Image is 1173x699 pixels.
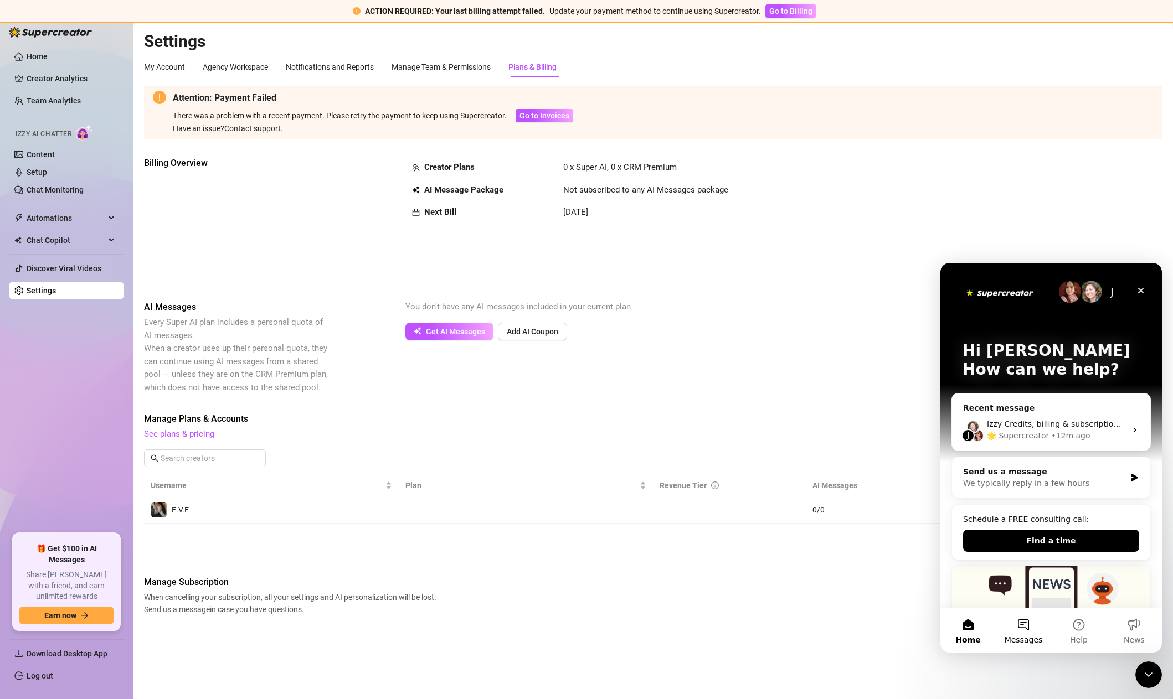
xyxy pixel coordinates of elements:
[563,162,677,172] span: 0 x Super AI, 0 x CRM Premium
[27,96,81,105] a: Team Analytics
[27,231,105,249] span: Chat Copilot
[111,345,166,390] button: Help
[144,61,185,73] div: My Account
[563,184,728,197] span: Not subscribed to any AI Messages package
[711,481,719,489] span: info-circle
[765,4,816,18] button: Go to Billing
[769,7,812,15] span: Go to Billing
[16,129,71,139] span: Izzy AI Chatter
[166,345,222,390] button: News
[563,207,588,217] span: [DATE]
[426,327,485,336] span: Get AI Messages
[224,124,283,133] a: Contact support.
[14,649,23,658] span: download
[151,454,158,462] span: search
[27,209,105,227] span: Automations
[405,302,631,312] span: You don't have any AI messages included in your current plan
[144,591,440,615] span: When cancelling your subscription, all your settings and AI personalization will be lost. in case...
[392,61,491,73] div: Manage Team & Permissions
[507,327,558,336] span: Add AI Coupon
[64,373,102,381] span: Messages
[47,157,267,165] span: Izzy Credits, billing & subscription or Affiliate Program 💵
[23,251,199,262] div: Schedule a FREE consulting call:
[111,167,150,179] div: • 12m ago
[498,323,567,340] button: Add AI Coupon
[144,412,1162,426] span: Manage Plans & Accounts
[23,267,199,289] button: Find a time
[183,373,204,381] span: News
[806,475,1010,496] th: AI Messages
[27,150,55,159] a: Content
[12,303,210,381] img: 🚀 New Release: Like & Comment Bumps
[191,18,210,38] div: Close
[27,264,101,273] a: Discover Viral Videos
[14,214,23,222] span: thunderbolt
[144,605,210,614] span: Send us a message
[151,502,167,517] img: E.V.E
[153,91,166,104] span: exclamation-circle
[27,286,56,295] a: Settings
[516,109,573,122] button: Go to Invoices
[940,263,1162,653] iframe: Intercom live chat
[144,31,1162,52] h2: Settings
[424,207,456,217] strong: Next Bill
[660,481,707,490] span: Revenue Tier
[27,671,53,680] a: Log out
[11,194,210,236] div: Send us a messageWe typically reply in a few hours
[27,649,107,658] span: Download Desktop App
[9,27,92,38] img: logo-BBDzfeDw.svg
[353,7,361,15] span: exclamation-circle
[144,317,328,392] span: Every Super AI plan includes a personal quota of AI messages. When a creator uses up their person...
[1135,661,1162,688] iframe: Intercom live chat
[27,52,48,61] a: Home
[44,611,76,620] span: Earn now
[144,576,440,589] span: Manage Subscription
[19,569,114,602] span: Share [PERSON_NAME] with a friend, and earn unlimited rewards
[23,215,185,226] div: We typically reply in a few hours
[365,7,545,15] strong: ACTION REQUIRED: Your last billing attempt failed.
[173,92,276,103] strong: Attention: Payment Failed
[130,373,147,381] span: Help
[405,479,638,491] span: Plan
[27,168,47,177] a: Setup
[173,110,507,122] div: There was a problem with a recent payment. Please retry the payment to keep using Supercreator.
[27,70,115,87] a: Creator Analytics
[81,612,89,619] span: arrow-right
[399,475,654,496] th: Plan
[286,61,374,73] div: Notifications and Reports
[424,162,475,172] strong: Creator Plans
[14,236,22,244] img: Chat Copilot
[203,61,268,73] div: Agency Workspace
[161,452,250,464] input: Search creators
[765,7,816,15] a: Go to Billing
[19,607,114,624] button: Earn nowarrow-right
[47,167,109,179] div: 🌟 Supercreator
[144,157,330,170] span: Billing Overview
[144,475,399,496] th: Username
[172,505,189,514] span: E.V.E
[76,125,93,141] img: AI Chatter
[405,323,493,340] button: Get AI Messages
[812,504,1003,516] span: 0 / 0
[519,111,569,120] span: Go to Invoices
[23,203,185,215] div: Send us a message
[508,61,557,73] div: Plans & Billing
[11,303,210,455] div: 🚀 New Release: Like & Comment Bumps
[151,479,383,491] span: Username
[412,209,420,216] span: calendar
[424,185,503,195] strong: AI Message Package
[144,301,330,314] span: AI Messages
[19,543,114,565] span: 🎁 Get $100 in AI Messages
[15,373,40,381] span: Home
[412,164,420,172] span: team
